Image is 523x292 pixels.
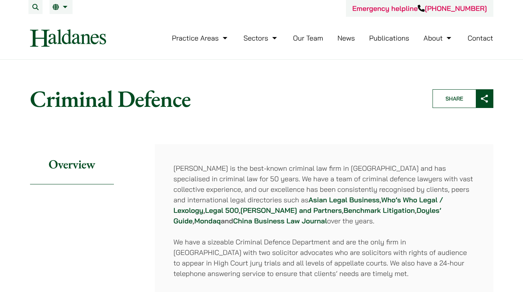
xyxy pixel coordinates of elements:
h2: Overview [30,144,114,184]
a: Publications [369,34,410,42]
a: Doyles’ Guide [174,206,441,225]
strong: , [203,206,205,215]
span: Share [433,90,476,108]
a: Asian Legal Business [308,195,379,204]
p: [PERSON_NAME] is the best-known criminal law firm in [GEOGRAPHIC_DATA] and has specialised in cri... [174,163,475,226]
strong: and [221,216,233,225]
button: Share [433,89,493,108]
h1: Criminal Defence [30,85,419,113]
a: [PERSON_NAME] and Partners [241,206,342,215]
strong: , [239,206,240,215]
a: Mondaq [194,216,221,225]
strong: , , [342,206,417,215]
a: EN [53,4,69,10]
a: News [337,34,355,42]
a: Emergency helpline[PHONE_NUMBER] [352,4,487,13]
a: China Business Law Journal [233,216,327,225]
a: Legal 500 [205,206,239,215]
img: Logo of Haldanes [30,29,106,47]
p: We have a sizeable Criminal Defence Department and are the only firm in [GEOGRAPHIC_DATA] with tw... [174,237,475,279]
a: Benchmark Litigation [344,206,415,215]
a: Our Team [293,34,323,42]
a: Practice Areas [172,34,229,42]
strong: , [193,216,194,225]
a: Sectors [243,34,278,42]
strong: , [379,195,381,204]
a: Contact [468,34,493,42]
a: Who’s Who Legal / Lexology [174,195,443,215]
a: About [424,34,453,42]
